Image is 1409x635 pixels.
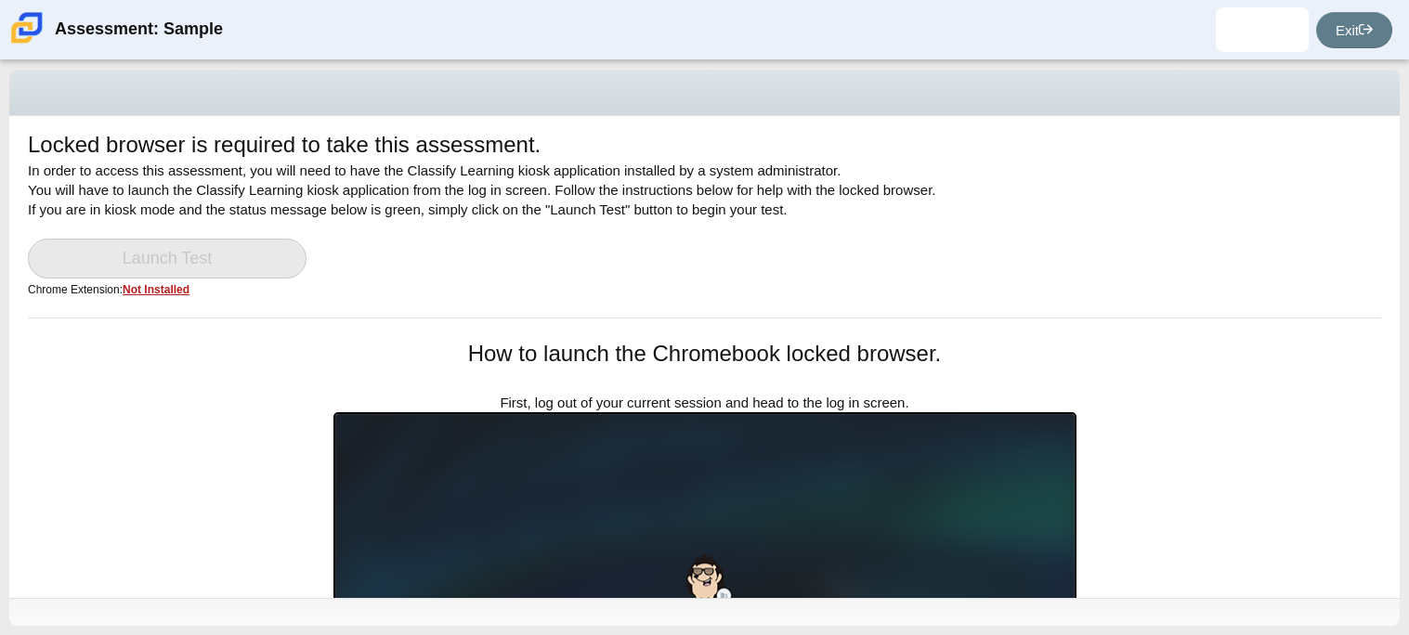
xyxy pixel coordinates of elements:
a: Launch Test [28,239,307,279]
u: Not Installed [123,283,189,296]
h1: How to launch the Chromebook locked browser. [333,338,1076,369]
small: Chrome Extension: [28,283,189,296]
a: Carmen School of Science & Technology [7,34,46,50]
div: Assessment: Sample [55,7,223,52]
a: Exit [1316,12,1392,48]
div: In order to access this assessment, you will need to have the Classify Learning kiosk application... [28,129,1381,317]
img: amari.cooksey-mitc.vpim4t [1247,15,1277,45]
img: Carmen School of Science & Technology [7,8,46,47]
h1: Locked browser is required to take this assessment. [28,129,541,161]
